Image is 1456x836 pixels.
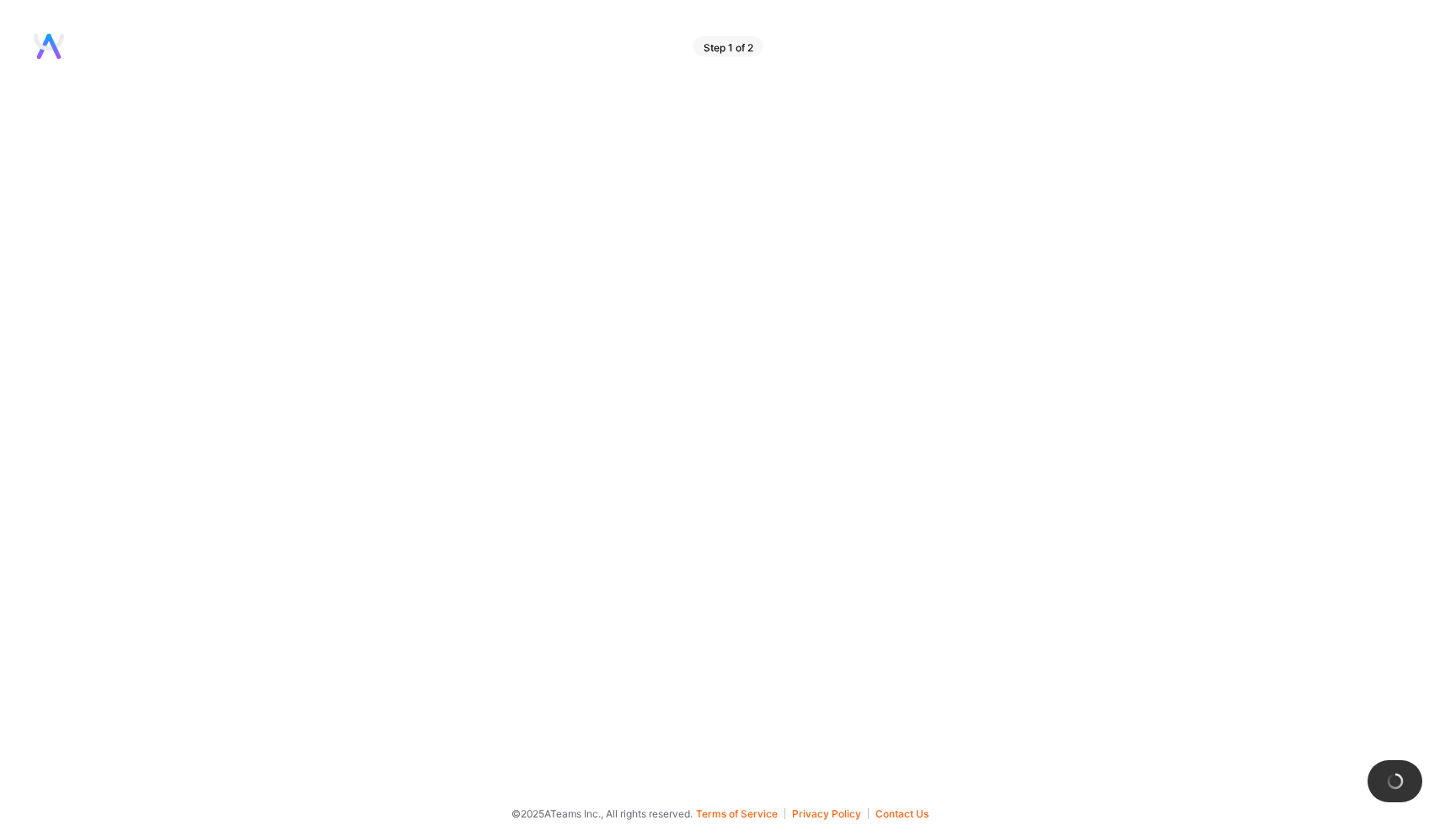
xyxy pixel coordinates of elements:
img: loading [1384,770,1405,792]
span: © 2025 ATeams Inc., All rights reserved. [511,805,693,823]
button: Terms of Service [696,808,785,819]
button: Contact Us [875,808,929,819]
div: Step 1 of 2 [693,36,763,56]
button: Privacy Policy [792,808,869,819]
